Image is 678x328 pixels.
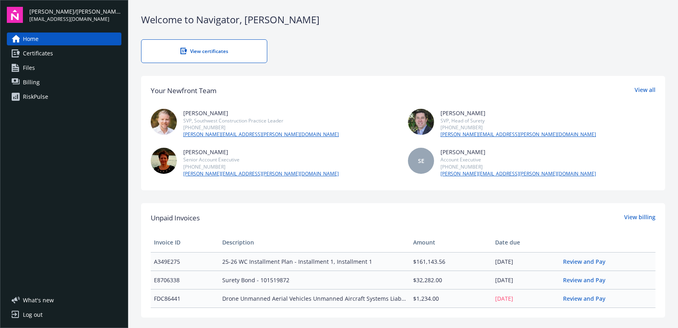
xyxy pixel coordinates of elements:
[183,163,339,170] div: [PHONE_NUMBER]
[151,86,217,96] div: Your Newfront Team
[410,289,492,308] td: $1,234.00
[183,109,339,117] div: [PERSON_NAME]
[23,33,39,45] span: Home
[635,86,655,96] a: View all
[23,61,35,74] span: Files
[440,124,596,131] div: [PHONE_NUMBER]
[7,47,121,60] a: Certificates
[440,109,596,117] div: [PERSON_NAME]
[23,76,40,89] span: Billing
[183,170,339,177] a: [PERSON_NAME][EMAIL_ADDRESS][PERSON_NAME][DOMAIN_NAME]
[151,213,200,223] span: Unpaid Invoices
[29,16,121,23] span: [EMAIL_ADDRESS][DOMAIN_NAME]
[624,213,655,223] a: View billing
[151,233,219,252] th: Invoice ID
[183,124,339,131] div: [PHONE_NUMBER]
[151,148,177,174] img: photo
[440,163,596,170] div: [PHONE_NUMBER]
[219,233,410,252] th: Description
[23,296,54,304] span: What ' s new
[7,296,67,304] button: What's new
[410,252,492,271] td: $161,143.56
[151,271,219,289] td: E8706338
[440,170,596,177] a: [PERSON_NAME][EMAIL_ADDRESS][PERSON_NAME][DOMAIN_NAME]
[492,252,560,271] td: [DATE]
[183,131,339,138] a: [PERSON_NAME][EMAIL_ADDRESS][PERSON_NAME][DOMAIN_NAME]
[23,308,43,321] div: Log out
[440,131,596,138] a: [PERSON_NAME][EMAIL_ADDRESS][PERSON_NAME][DOMAIN_NAME]
[410,233,492,252] th: Amount
[7,33,121,45] a: Home
[222,276,407,284] span: Surety Bond - 101519872
[183,148,339,156] div: [PERSON_NAME]
[7,76,121,89] a: Billing
[440,117,596,124] div: SVP, Head of Surety
[183,117,339,124] div: SVP, Southwest Construction Practice Leader
[151,109,177,135] img: photo
[222,257,407,266] span: 25-26 WC Installment Plan - Installment 1, Installment 1
[23,47,53,60] span: Certificates
[410,271,492,289] td: $32,282.00
[29,7,121,23] button: [PERSON_NAME]/[PERSON_NAME] Construction, Inc.[EMAIL_ADDRESS][DOMAIN_NAME]
[440,156,596,163] div: Account Executive
[7,7,23,23] img: navigator-logo.svg
[158,48,251,55] div: View certificates
[7,61,121,74] a: Files
[23,90,48,103] div: RiskPulse
[222,294,407,303] span: Drone Unmanned Aerial Vehicles Unmanned Aircraft Systems Liability - Billing update - UAV00121620...
[141,39,267,63] a: View certificates
[418,157,424,165] span: SE
[29,7,121,16] span: [PERSON_NAME]/[PERSON_NAME] Construction, Inc.
[492,289,560,308] td: [DATE]
[563,276,612,284] a: Review and Pay
[440,148,596,156] div: [PERSON_NAME]
[151,252,219,271] td: A349E275
[141,13,665,26] div: Welcome to Navigator , [PERSON_NAME]
[563,258,612,265] a: Review and Pay
[7,90,121,103] a: RiskPulse
[492,233,560,252] th: Date due
[183,156,339,163] div: Senior Account Executive
[408,109,434,135] img: photo
[563,295,612,302] a: Review and Pay
[151,289,219,308] td: FDC86441
[492,271,560,289] td: [DATE]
